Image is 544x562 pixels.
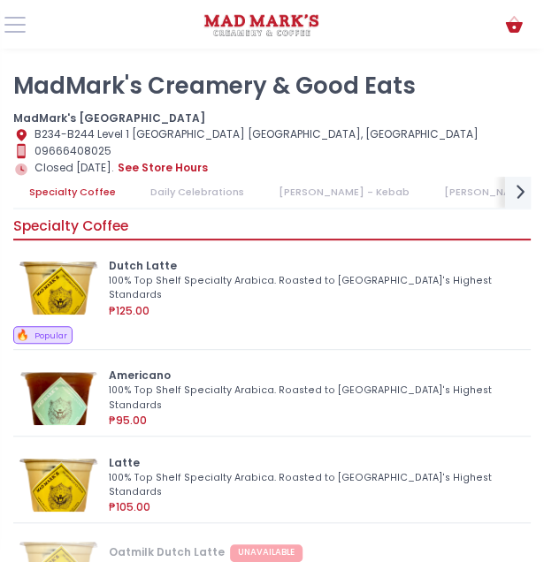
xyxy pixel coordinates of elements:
div: ₱125.00 [109,303,520,319]
div: 100% Top Shelf Specialty Arabica. Roasted to [GEOGRAPHIC_DATA]'s Highest Standards [109,471,515,499]
div: Closed [DATE]. [13,159,531,177]
img: Latte [19,459,98,512]
div: B234-B244 Level 1 [GEOGRAPHIC_DATA] [GEOGRAPHIC_DATA], [GEOGRAPHIC_DATA] [13,126,531,143]
img: Dutch Latte [19,262,98,315]
span: 🔥 [16,327,29,342]
div: 100% Top Shelf Specialty Arabica. Roasted to [GEOGRAPHIC_DATA]'s Highest Standards [109,384,515,412]
a: Daily Celebrations [134,177,260,208]
div: Latte [109,455,520,471]
div: ₱95.00 [109,413,520,429]
div: Americano [109,368,520,384]
div: Dutch Latte [109,258,520,274]
a: Specialty Coffee [13,177,132,208]
img: logo [203,11,320,38]
button: see store hours [117,159,209,177]
div: 09666408025 [13,143,531,160]
a: [PERSON_NAME] - Kebab [263,177,425,208]
span: Popular [34,330,67,341]
img: Americano [19,372,98,425]
div: ₱105.00 [109,499,520,515]
div: 100% Top Shelf Specialty Arabica. Roasted to [GEOGRAPHIC_DATA]'s Highest Standards [109,274,515,302]
span: Specialty Coffee [13,216,128,235]
b: MadMark's [GEOGRAPHIC_DATA] [13,110,205,125]
p: MadMark's Creamery & Good Eats [13,72,531,100]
